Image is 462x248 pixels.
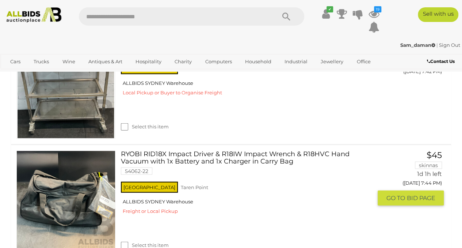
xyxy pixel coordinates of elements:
a: Wine [57,56,80,68]
strong: Sam_daman [400,42,435,48]
a: ✔ [320,7,331,20]
a: Sign Out [439,42,460,48]
span: BID PAGE [407,194,435,202]
a: Contact Us [427,57,457,65]
a: Sports [5,68,30,80]
a: Cars [5,56,25,68]
button: Search [268,7,304,26]
a: Sam_daman [400,42,436,48]
img: Allbids.com.au [3,7,64,23]
a: Sell with us [418,7,458,22]
a: $11 CarlF 1d 1h left ([DATE] 7:42 PM) [383,39,444,78]
a: Industrial [280,56,312,68]
a: Charity [170,56,196,68]
a: Jewellery [316,56,348,68]
i: ✔ [327,6,333,12]
a: Office [352,56,375,68]
a: Trucks [29,56,54,68]
a: 19 [369,7,379,20]
a: $45 skinnas 1d 1h left ([DATE] 7:44 PM) GO TOBID PAGE [383,151,444,207]
span: $45 [427,150,442,160]
span: | [436,42,438,48]
a: Antiques & Art [84,56,127,68]
span: GO TO [386,194,407,202]
label: Select this item [121,123,169,130]
b: Contact Us [427,59,455,64]
a: Hospitality [131,56,166,68]
a: RYOBI RID18X Impact Driver & R18IW Impact Wrench & R18HVC Hand Vacuum with 1x Battery and 1x Char... [126,151,372,181]
a: [GEOGRAPHIC_DATA] [34,68,95,80]
a: Computers [200,56,236,68]
a: Household [240,56,276,68]
i: 19 [374,6,381,12]
button: GO TOBID PAGE [378,191,444,206]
